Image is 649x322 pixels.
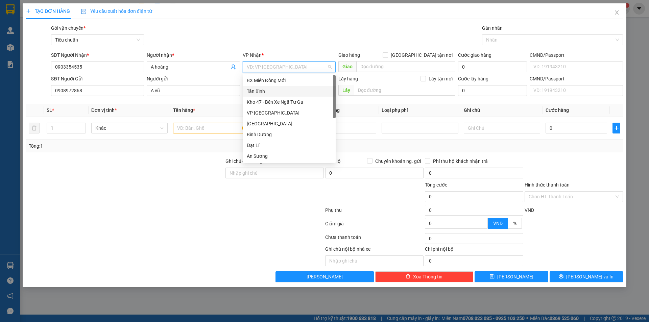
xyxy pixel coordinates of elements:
span: save [490,274,495,279]
button: delete [29,123,40,133]
span: Thu Hộ [325,158,341,164]
input: Ghi Chú [464,123,540,133]
span: Giao [338,61,356,72]
span: Lấy [338,85,354,96]
input: Dọc đường [356,61,455,72]
div: Tổng: 1 [29,142,250,150]
div: Tân Bình [243,86,336,97]
label: Cước giao hàng [458,52,491,58]
span: plus [26,9,31,14]
div: Người gửi [147,75,240,82]
span: Cước hàng [546,107,569,113]
span: [PERSON_NAME] [307,273,343,280]
span: Tên hàng [173,107,195,113]
span: Lấy tận nơi [426,75,455,82]
button: deleteXóa Thông tin [375,271,474,282]
button: save[PERSON_NAME] [475,271,548,282]
span: Chuyển khoản ng. gửi [372,157,424,165]
div: An Sương [247,152,332,160]
input: Dọc đường [354,85,455,96]
input: Nhập ghi chú [325,255,424,266]
span: Lấy hàng [338,76,358,81]
div: Bình Dương [243,129,336,140]
span: delete [406,274,410,279]
span: Khác [95,123,164,133]
span: Yêu cầu xuất hóa đơn điện tử [81,8,152,14]
div: VP [GEOGRAPHIC_DATA] [247,109,332,117]
input: Cước giao hàng [458,61,527,72]
input: 0 [315,123,376,133]
span: Tổng cước [425,182,447,188]
label: Gán nhãn [482,25,503,31]
span: TẠO ĐƠN HÀNG [26,8,70,14]
div: Phụ thu [324,206,424,218]
span: plus [613,125,620,131]
span: [PERSON_NAME] [497,273,533,280]
input: Ghi chú đơn hàng [225,168,324,178]
div: SĐT Người Nhận [51,51,144,59]
span: Xóa Thông tin [413,273,442,280]
span: printer [559,274,563,279]
img: icon [81,9,86,14]
div: Tân Bình [247,88,332,95]
label: Ghi chú đơn hàng [225,158,263,164]
span: [GEOGRAPHIC_DATA] tận nơi [388,51,455,59]
div: SĐT Người Gửi [51,75,144,82]
button: plus [612,123,620,133]
div: Bình Dương [247,131,332,138]
span: [PERSON_NAME] và In [566,273,614,280]
span: Phí thu hộ khách nhận trả [430,157,490,165]
div: Kho 47 - Bến Xe Ngã Tư Ga [247,98,332,106]
div: Kho 47 - Bến Xe Ngã Tư Ga [243,97,336,107]
span: close [614,10,620,15]
input: Cước lấy hàng [458,85,527,96]
div: Chi phí nội bộ [425,245,523,255]
label: Cước lấy hàng [458,76,488,81]
div: [GEOGRAPHIC_DATA] [247,120,332,127]
div: Đạt Lí [243,140,336,151]
div: Thủ Đức [243,118,336,129]
span: % [513,221,516,226]
span: Đơn vị tính [91,107,117,113]
label: Hình thức thanh toán [525,182,570,188]
div: Giảm giá [324,220,424,232]
span: Gói vận chuyển [51,25,86,31]
span: SL [47,107,52,113]
button: printer[PERSON_NAME] và In [550,271,623,282]
div: Ghi chú nội bộ nhà xe [325,245,424,255]
div: Đạt Lí [247,142,332,149]
span: VND [493,221,503,226]
div: Chưa thanh toán [324,233,424,245]
span: VP Nhận [243,52,262,58]
div: CMND/Passport [530,75,623,82]
th: Ghi chú [461,104,543,117]
div: BX Miền Đông Mới [247,77,332,84]
span: Giao hàng [338,52,360,58]
button: Close [607,3,626,22]
div: BX Miền Đông Mới [243,75,336,86]
input: VD: Bàn, Ghế [173,123,249,133]
span: user-add [231,64,236,70]
div: VP Đà Lạt [243,107,336,118]
div: CMND/Passport [530,51,623,59]
div: An Sương [243,151,336,162]
button: [PERSON_NAME] [275,271,374,282]
div: Người nhận [147,51,240,59]
span: Tiêu chuẩn [55,35,140,45]
th: Loại phụ phí [379,104,461,117]
span: VND [525,207,534,213]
